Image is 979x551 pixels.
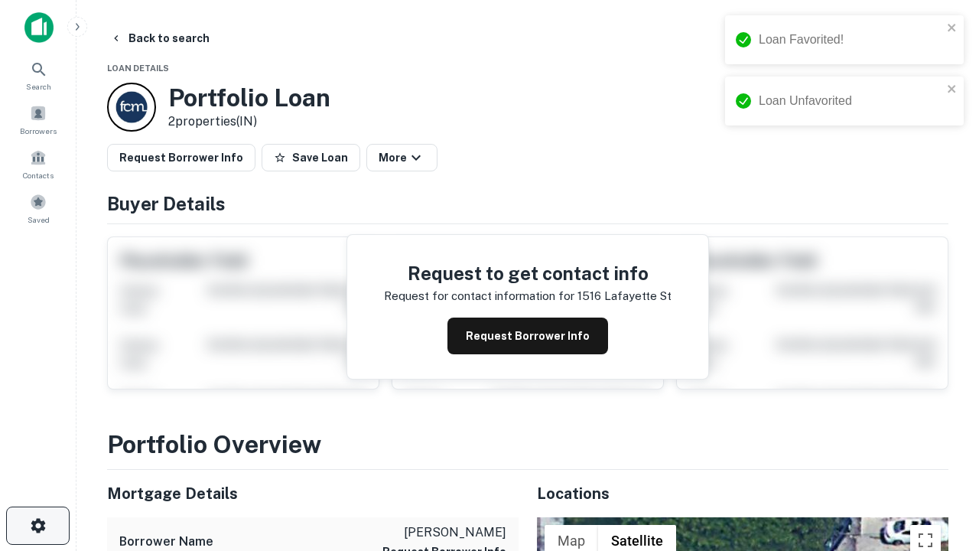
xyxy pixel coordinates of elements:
p: 2 properties (IN) [168,112,330,131]
span: Borrowers [20,125,57,137]
a: Borrowers [5,99,72,140]
h5: Locations [537,482,948,505]
a: Saved [5,187,72,229]
button: Request Borrower Info [107,144,255,171]
p: 1516 lafayette st [577,287,672,305]
a: Contacts [5,143,72,184]
div: Loan Favorited! [759,31,942,49]
span: Contacts [23,169,54,181]
span: Search [26,80,51,93]
h5: Mortgage Details [107,482,519,505]
h3: Portfolio Overview [107,426,948,463]
p: [PERSON_NAME] [382,523,506,542]
span: Loan Details [107,64,169,73]
h3: Portfolio Loan [168,83,330,112]
h4: Request to get contact info [384,259,672,287]
button: Back to search [104,24,216,52]
div: Loan Unfavorited [759,92,942,110]
a: Search [5,54,72,96]
span: Saved [28,214,50,226]
h4: Buyer Details [107,190,948,217]
button: close [947,21,958,36]
button: Save Loan [262,144,360,171]
button: More [366,144,437,171]
p: Request for contact information for [384,287,574,305]
img: capitalize-icon.png [24,12,54,43]
button: Request Borrower Info [447,318,608,354]
h6: Borrower Name [119,533,213,551]
iframe: Chat Widget [903,380,979,453]
button: close [947,83,958,97]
